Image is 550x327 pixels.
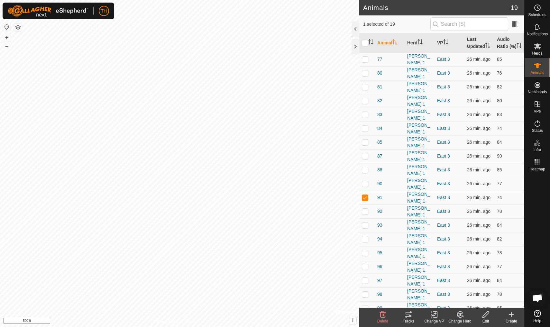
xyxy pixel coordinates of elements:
span: Heatmap [529,167,545,171]
a: East 3 [437,84,450,89]
span: 78 [497,292,502,297]
span: 1 selected of 19 [363,21,430,28]
span: Sep 22, 2025 at 6:32 PM [467,195,490,200]
div: [PERSON_NAME] 1 [407,191,432,204]
span: 80 [377,70,382,77]
a: East 3 [437,98,450,103]
span: Animals [530,71,544,75]
span: 87 [377,153,382,159]
div: [PERSON_NAME] 1 [407,219,432,232]
span: 98 [377,291,382,298]
span: 74 [497,126,502,131]
span: TH [101,8,107,14]
div: [PERSON_NAME] 1 [407,53,432,66]
a: East 3 [437,112,450,117]
p-sorticon: Activate to sort [485,44,490,49]
span: 85 [497,167,502,172]
span: Schedules [528,13,546,17]
a: East 3 [437,278,450,283]
p-sorticon: Activate to sort [392,40,398,45]
span: 85 [377,139,382,146]
div: [PERSON_NAME] 1 [407,260,432,274]
span: 90 [497,153,502,159]
a: East 3 [437,305,450,311]
span: Sep 22, 2025 at 6:32 PM [467,223,490,228]
p-sorticon: Activate to sort [417,40,423,45]
span: Sep 22, 2025 at 6:31 PM [467,84,490,89]
div: [PERSON_NAME] 1 [407,136,432,149]
a: East 3 [437,57,450,62]
div: Edit [473,318,499,324]
span: 83 [377,111,382,118]
span: 88 [377,167,382,173]
span: 19 [511,3,518,13]
div: Tracks [396,318,421,324]
span: Delete [377,319,389,323]
span: 83 [497,112,502,117]
a: East 3 [437,195,450,200]
div: [PERSON_NAME] 1 [407,67,432,80]
span: 92 [377,208,382,215]
span: Sep 22, 2025 at 6:31 PM [467,57,490,62]
span: 84 [497,223,502,228]
button: Map Layers [14,23,22,31]
div: [PERSON_NAME] 1 [407,108,432,122]
input: Search (S) [430,17,508,31]
div: [PERSON_NAME] 1 [407,150,432,163]
div: Create [499,318,524,324]
th: Audio Ratio (%) [494,33,524,53]
a: Privacy Policy [154,319,178,324]
div: [PERSON_NAME] 1 [407,274,432,287]
span: Neckbands [527,90,547,94]
span: Status [532,129,543,132]
span: 95 [377,250,382,256]
div: [PERSON_NAME] 1 [407,205,432,218]
h2: Animals [363,4,511,12]
a: East 3 [437,140,450,145]
span: Sep 22, 2025 at 6:32 PM [467,305,490,311]
span: 76 [497,70,502,76]
span: 84 [377,125,382,132]
span: Sep 22, 2025 at 6:32 PM [467,112,490,117]
span: Sep 22, 2025 at 6:32 PM [467,126,490,131]
span: Sep 22, 2025 at 6:32 PM [467,167,490,172]
a: Contact Us [186,319,205,324]
span: 85 [497,305,502,311]
div: [PERSON_NAME] 1 [407,288,432,301]
span: Help [533,319,541,323]
a: East 3 [437,236,450,241]
span: 82 [497,236,502,241]
div: [PERSON_NAME] 1 [407,163,432,177]
div: Change Herd [447,318,473,324]
a: East 3 [437,250,450,255]
div: [PERSON_NAME] 1 [407,246,432,260]
div: [PERSON_NAME] 1 [407,232,432,246]
button: + [3,34,11,41]
span: 80 [497,98,502,103]
span: Herds [532,51,542,55]
div: [PERSON_NAME] 1 [407,122,432,135]
span: 93 [377,222,382,229]
span: 82 [377,97,382,104]
a: East 3 [437,264,450,269]
span: Sep 22, 2025 at 6:31 PM [467,181,490,186]
a: Help [525,307,550,325]
p-sorticon: Activate to sort [443,40,448,45]
button: – [3,42,11,50]
span: 84 [497,278,502,283]
span: Notifications [527,32,548,36]
th: Last Updated [464,33,494,53]
span: 85 [497,57,502,62]
div: [PERSON_NAME] 1 [407,94,432,108]
span: 96 [377,263,382,270]
th: VP [435,33,464,53]
span: Sep 22, 2025 at 6:32 PM [467,70,490,76]
span: 77 [377,56,382,63]
span: Sep 22, 2025 at 6:32 PM [467,278,490,283]
span: Infra [533,148,541,152]
a: East 3 [437,153,450,159]
div: [PERSON_NAME] 1 [407,302,432,315]
span: 90 [377,180,382,187]
span: 94 [377,236,382,242]
div: Change VP [421,318,447,324]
